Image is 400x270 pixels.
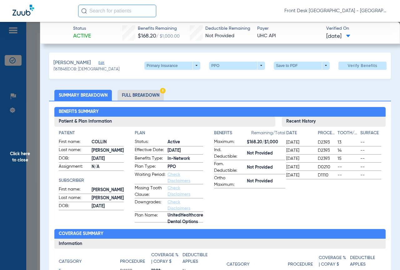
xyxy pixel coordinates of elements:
h4: Tooth/Quad [337,130,358,136]
app-breakdown-title: Procedure [120,252,151,267]
span: 14 [337,147,358,154]
h3: Recent History [282,117,386,127]
span: Benefits Remaining [138,25,180,32]
span: Not Provided [247,178,285,185]
span: -- [360,155,381,162]
button: Primary Insurance [144,62,200,70]
span: DOB: [59,155,89,163]
span: Not Provided [205,33,234,38]
img: Zuub Logo [12,5,34,16]
span: (1611848) DOB: [DEMOGRAPHIC_DATA] [53,67,119,73]
span: [DATE] [286,172,312,178]
app-breakdown-title: Procedure [318,130,335,139]
h4: Surface [360,130,381,136]
span: Downgrades: [135,199,165,211]
span: $168.20/$1,000 [247,139,285,145]
h4: Date [286,130,312,136]
span: [PERSON_NAME] [92,147,124,154]
a: Check Disclaimers [167,172,190,183]
span: In-Network [167,155,203,162]
span: PPO [167,164,203,170]
span: Maximum: [214,139,245,146]
app-breakdown-title: Category [227,252,288,270]
li: Summary Breakdown [54,90,112,101]
h4: Procedure [318,130,335,136]
app-breakdown-title: Procedure [288,252,319,270]
h3: Patient & Plan Information [54,117,275,127]
h2: Coverage Summary [54,229,385,239]
span: D1110 [318,172,335,178]
span: $168.20 [138,33,156,39]
h3: Information [54,239,385,249]
span: [PERSON_NAME] [92,195,124,201]
h4: Category [227,261,249,268]
a: Check Disclaimers [167,186,190,196]
span: D0210 [318,164,335,170]
span: Verify Benefits [348,63,377,68]
app-breakdown-title: Subscriber [59,177,124,184]
iframe: Chat Widget [369,240,400,270]
span: [PERSON_NAME] [53,59,91,67]
h4: Deductible Applies [182,252,210,265]
span: N/A [92,164,124,170]
app-breakdown-title: Coverage % | Copay $ [151,252,182,267]
span: Active [73,32,91,40]
span: Active [167,139,203,145]
input: Search for patients [78,5,156,17]
span: Remaining/Total [251,130,285,139]
span: [DATE] [326,33,350,40]
span: Fam. Deductible: [214,161,245,174]
span: [DATE] [286,147,312,154]
span: [DATE] [286,164,312,170]
span: Deductible Remaining [205,25,250,32]
h4: Procedure [120,258,145,265]
img: Search Icon [81,8,87,14]
span: Missing Tooth Clause: [135,185,165,198]
h4: Patient [59,130,124,136]
span: -- [360,164,381,170]
span: D2393 [318,155,335,162]
span: [DATE] [286,139,312,145]
app-breakdown-title: Deductible Applies [350,252,381,270]
span: Plan Type: [135,163,165,171]
li: Full Breakdown [117,90,164,101]
app-breakdown-title: Deductible Applies [182,252,214,267]
h4: Plan [135,130,203,136]
button: PPO [209,62,265,70]
span: 15 [337,155,358,162]
app-breakdown-title: Benefits [214,130,251,139]
span: Last name: [59,147,89,154]
app-breakdown-title: Tooth/Quad [337,130,358,139]
span: Effective Date: [135,147,165,154]
span: Benefits Type: [135,155,165,163]
span: Ortho Maximum: [214,175,245,188]
app-breakdown-title: Category [59,252,120,267]
span: D2393 [318,139,335,145]
span: Not Provided [247,164,285,171]
app-breakdown-title: Surface [360,130,381,139]
span: Status [73,25,91,32]
span: -- [337,164,358,170]
span: Ind. Deductible: [214,147,245,160]
span: -- [337,172,358,178]
h2: Benefits Summary [54,107,385,117]
span: [DATE] [92,155,124,162]
span: Status: [135,139,165,146]
span: Not Provided [247,150,285,157]
span: -- [360,147,381,154]
span: Last name: [59,195,89,202]
button: Save to PDF [274,62,330,70]
span: / $1,000.00 [156,34,180,38]
button: Verify Benefits [338,62,387,70]
h4: Deductible Applies [350,255,378,268]
span: Edit [98,61,104,67]
span: [DATE] [286,155,312,162]
a: Check Disclaimers [167,200,190,211]
span: 13 [337,139,358,145]
h4: Coverage % | Copay $ [319,255,347,268]
span: [PERSON_NAME] [92,187,124,193]
span: Verified On [326,25,390,32]
span: UnitedHealthcare Dental Options [167,216,203,222]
